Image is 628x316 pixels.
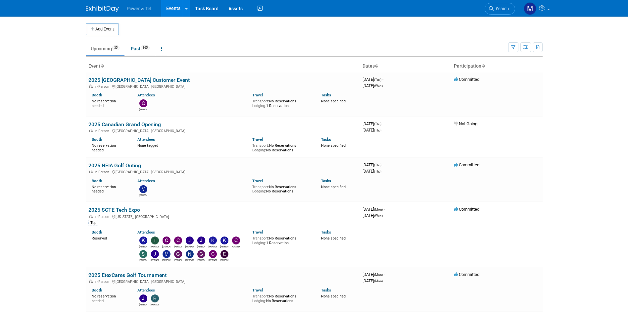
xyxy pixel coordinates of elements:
span: Committed [454,272,479,277]
div: Kevin Heflin [220,244,228,248]
a: 2025 NEIA Golf Outing [88,162,141,169]
div: No reservation needed [92,293,128,303]
span: - [382,121,383,126]
div: Mike Kruszewski [162,258,170,262]
div: Mike Brems [139,193,147,197]
span: In-Person [94,215,111,219]
img: Tammy Pilkington [151,237,159,244]
th: Event [86,61,360,72]
img: Ernesto Rivera [220,250,228,258]
a: Past365 [126,42,155,55]
span: None specified [321,294,346,298]
span: In-Person [94,280,111,284]
div: [GEOGRAPHIC_DATA], [GEOGRAPHIC_DATA] [88,83,357,89]
img: In-Person Event [89,170,93,173]
div: Chris Anderson [209,258,217,262]
a: Sort by Participation Type [481,63,485,69]
a: Booth [92,93,102,97]
img: In-Person Event [89,84,93,88]
div: Kevin Stevens [209,244,217,248]
img: Jesse Clark [186,237,194,244]
div: Collins O'Toole [174,244,182,248]
div: Jeff Porter [151,258,159,262]
div: [US_STATE], [GEOGRAPHIC_DATA] [88,214,357,219]
div: None tagged [137,142,247,148]
span: None specified [321,185,346,189]
span: (Thu) [374,122,381,126]
a: Attendees [137,93,155,97]
span: Committed [454,77,479,82]
span: Lodging: [252,241,266,245]
div: Nate Derbyshire [185,258,194,262]
img: Collins O'Toole [174,237,182,244]
span: (Mon) [374,208,383,211]
img: Kevin Stevens [209,237,217,244]
span: Power & Tel [127,6,151,11]
span: - [384,272,385,277]
img: Jon Schatz [197,237,205,244]
span: Not Going [454,121,477,126]
div: [GEOGRAPHIC_DATA], [GEOGRAPHIC_DATA] [88,169,357,174]
img: Scott Wisneski [139,250,147,258]
button: Add Event [86,23,119,35]
div: Chris Noora [139,107,147,111]
span: Transport: [252,185,269,189]
span: In-Person [94,84,111,89]
span: Transport: [252,236,269,240]
a: Travel [252,93,263,97]
span: Transport: [252,294,269,298]
span: [DATE] [362,213,383,218]
div: Ernesto Rivera [220,258,228,262]
img: Mike Brems [139,185,147,193]
a: Sort by Event Name [100,63,104,69]
div: CHRISTEN Gowens [162,244,170,248]
span: Committed [454,162,479,167]
div: No reservation needed [92,184,128,194]
span: 35 [112,45,120,50]
a: Search [485,3,515,15]
img: In-Person Event [89,215,93,218]
div: Scott Wisneski [139,258,147,262]
a: Booth [92,230,102,235]
a: Booth [92,179,102,183]
div: [GEOGRAPHIC_DATA], [GEOGRAPHIC_DATA] [88,279,357,284]
a: Tasks [321,230,331,235]
span: [DATE] [362,169,381,174]
div: Kevin Wilkes [139,244,147,248]
span: [DATE] [362,83,383,88]
a: Attendees [137,179,155,183]
span: Lodging: [252,104,266,108]
div: No Reservations 1 Reservation [252,235,311,245]
span: Transport: [252,99,269,103]
span: - [382,162,383,167]
span: (Tue) [374,78,381,81]
div: No Reservations No Reservations [252,142,311,152]
span: 365 [141,45,150,50]
span: None specified [321,143,346,148]
a: Tasks [321,288,331,292]
a: Booth [92,137,102,142]
span: Transport: [252,143,269,148]
img: In-Person Event [89,280,93,283]
img: CHRISTEN Gowens [163,237,170,244]
a: Upcoming35 [86,42,124,55]
img: Kevin Wilkes [139,237,147,244]
img: Gus Vasilakis [174,250,182,258]
span: None specified [321,236,346,240]
span: (Thu) [374,163,381,167]
th: Dates [360,61,451,72]
span: Lodging: [252,189,266,193]
a: Travel [252,137,263,142]
a: 2025 [GEOGRAPHIC_DATA] Customer Event [88,77,190,83]
div: No Reservations No Reservations [252,184,311,194]
a: Tasks [321,137,331,142]
span: [DATE] [362,128,381,132]
span: Committed [454,207,479,212]
div: Jerry Johnson [139,302,147,306]
span: [DATE] [362,121,383,126]
a: Tasks [321,93,331,97]
img: Chris Noora [139,99,147,107]
span: [DATE] [362,77,383,82]
img: Madalyn Bobbitt [524,2,536,15]
span: [DATE] [362,162,383,167]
